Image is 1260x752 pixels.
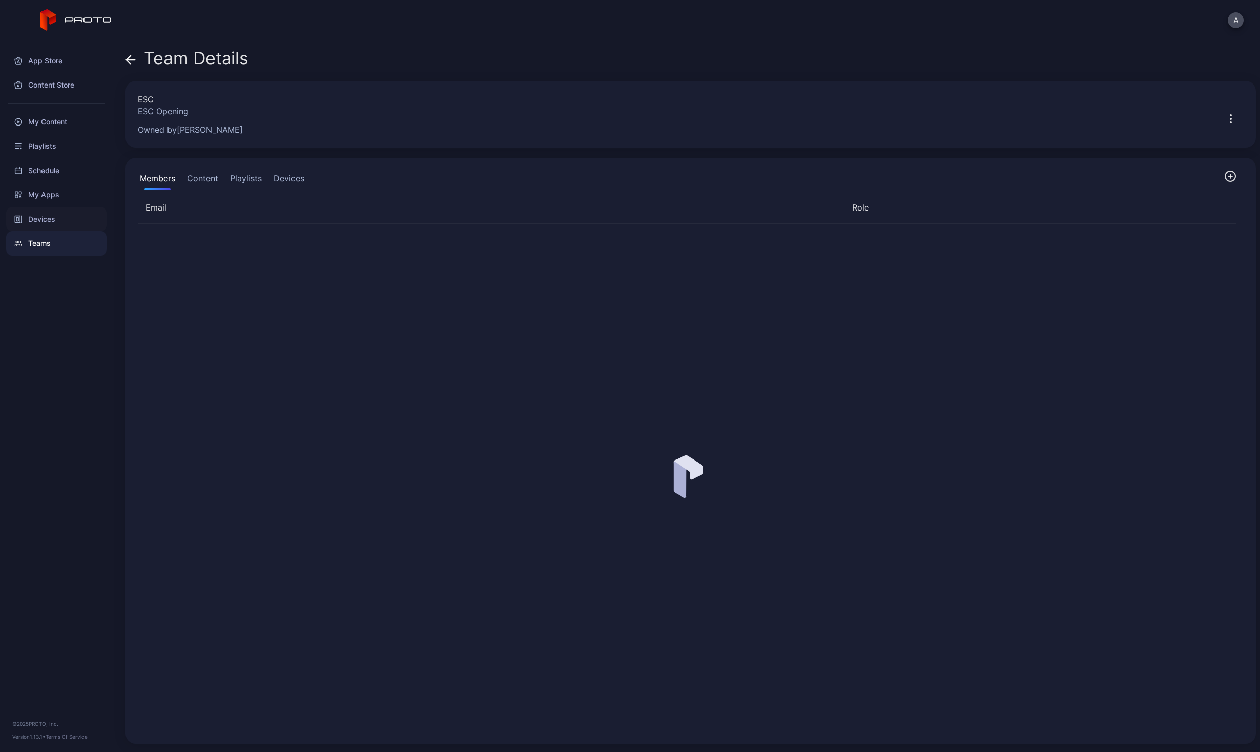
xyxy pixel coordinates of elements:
[138,170,177,190] button: Members
[6,207,107,231] a: Devices
[6,158,107,183] a: Schedule
[272,170,306,190] button: Devices
[185,170,220,190] button: Content
[6,231,107,256] a: Teams
[6,134,107,158] a: Playlists
[12,734,46,740] span: Version 1.13.1 •
[852,201,1201,214] div: Role
[6,110,107,134] a: My Content
[125,49,248,73] div: Team Details
[1228,12,1244,28] button: A
[6,73,107,97] a: Content Store
[138,105,1205,117] div: ESC Opening
[6,183,107,207] a: My Apps
[138,123,1205,136] div: Owned by [PERSON_NAME]
[146,201,844,214] div: Email
[46,734,88,740] a: Terms Of Service
[138,93,1205,105] div: ESC
[228,170,264,190] button: Playlists
[12,720,101,728] div: © 2025 PROTO, Inc.
[6,49,107,73] a: App Store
